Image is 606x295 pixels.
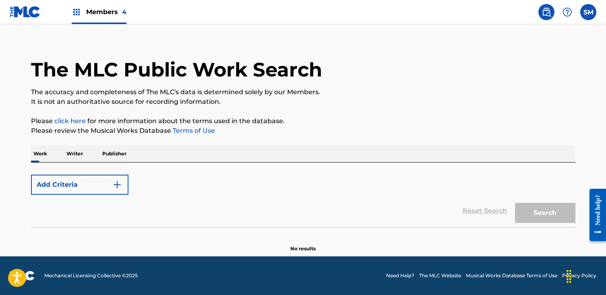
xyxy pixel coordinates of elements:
a: The MLC Website [419,272,461,279]
a: Musical Works Database Terms of Use [466,272,557,279]
iframe: Resource Center [583,181,606,250]
p: Writer [64,145,85,162]
a: Need Help? [386,272,414,279]
img: help [563,7,572,17]
img: 9d2ae6d4665cec9f34b9.svg [112,180,122,190]
span: Members [86,7,126,17]
a: Public Search [538,4,554,20]
iframe: Chat Widget [566,256,606,295]
img: search [542,7,551,17]
img: Top Rightsholders [72,7,81,17]
div: Help [559,4,575,20]
p: It is not an authoritative source for recording information. [31,97,575,107]
img: logo [10,271,35,281]
a: click here [54,117,86,125]
p: Publisher [100,145,129,162]
div: User Menu [580,4,596,20]
span: 4 [122,8,126,16]
button: Add Criteria [31,175,128,195]
span: Mechanical Licensing Collective © 2025 [44,272,138,279]
div: Drag [563,264,575,289]
img: MLC Logo [10,6,41,18]
h1: The MLC Public Work Search [31,58,322,82]
p: Please review the Musical Works Database [31,126,575,136]
p: Work [31,145,50,162]
p: Please for more information about the terms used in the database. [31,116,575,126]
a: Terms of Use [171,127,215,134]
a: Privacy Policy [562,272,596,279]
p: The accuracy and completeness of The MLC's data is determined solely by our Members. [31,87,575,97]
p: No results [290,235,316,252]
form: Search Form [31,171,575,227]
